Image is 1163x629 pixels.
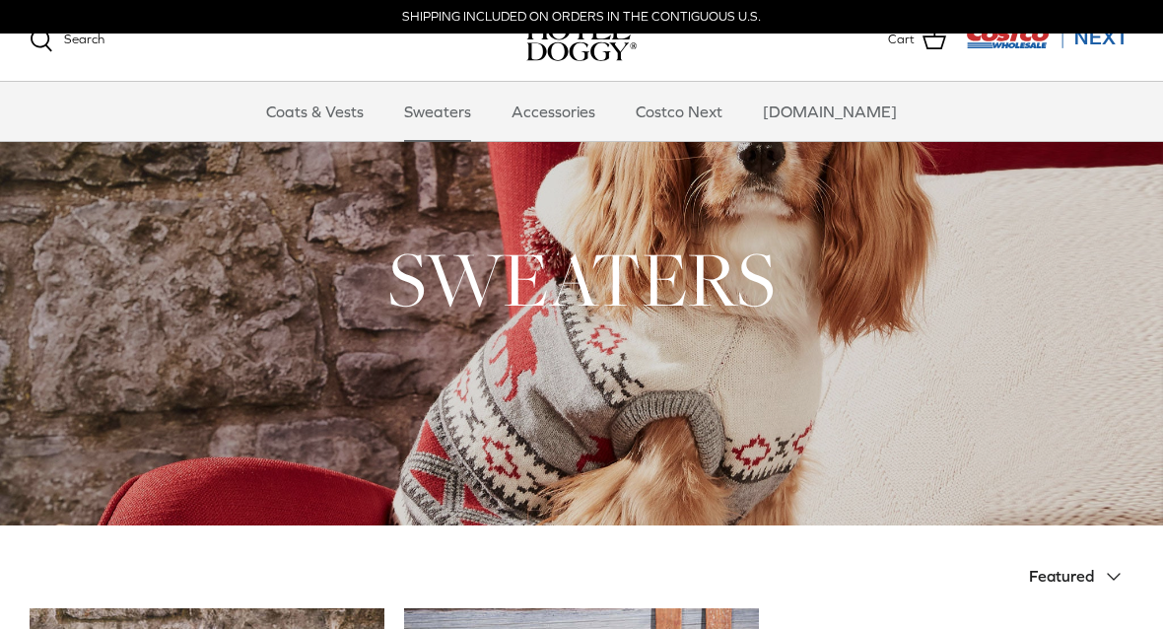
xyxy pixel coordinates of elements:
button: Featured [1029,555,1133,598]
a: Accessories [494,82,613,141]
a: Visit Costco Next [966,37,1133,52]
span: Featured [1029,567,1094,585]
a: Sweaters [386,82,489,141]
a: Coats & Vests [248,82,381,141]
img: hoteldoggycom [526,20,637,61]
a: Cart [888,28,946,53]
span: Cart [888,30,915,50]
a: hoteldoggy.com hoteldoggycom [526,20,637,61]
a: Costco Next [618,82,740,141]
h1: SWEATERS [30,231,1133,327]
img: Costco Next [966,25,1133,49]
span: Search [64,32,104,46]
a: [DOMAIN_NAME] [745,82,915,141]
a: Search [30,29,104,52]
